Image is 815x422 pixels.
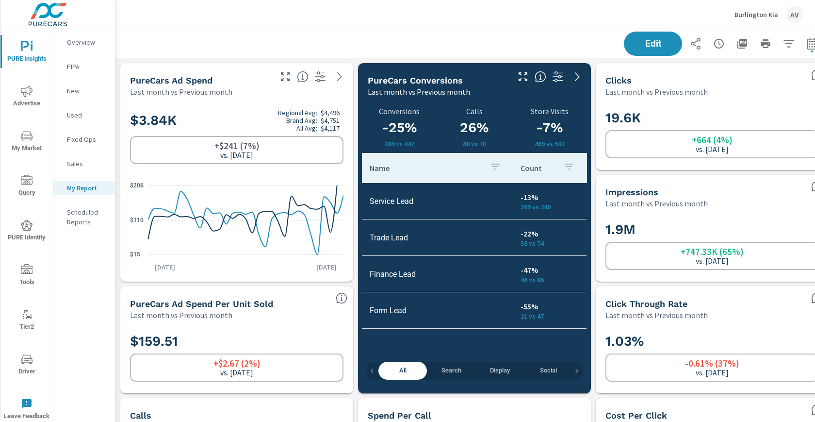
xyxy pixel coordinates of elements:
p: All Avg: [296,124,317,132]
p: Burlington Kia [734,10,778,19]
p: -13% [521,191,579,203]
p: [DATE] [148,262,182,272]
div: Overview [53,35,115,50]
h3: 26% [443,119,506,136]
h2: $159.51 [130,333,343,350]
p: 58 vs 74 [521,239,579,247]
p: -47% [521,264,579,276]
p: vs. [DATE] [696,256,729,265]
div: Scheduled Reports [53,205,115,229]
div: AV [786,6,803,23]
span: My Market [3,130,50,154]
h5: Click Through Rate [605,299,687,309]
h5: Spend Per Call [368,410,431,421]
p: Count [521,163,555,173]
p: -22% [521,228,579,239]
h6: +$2.67 (2%) [213,358,261,368]
h3: -25% [368,119,431,136]
span: Understand conversion over the selected time range. [535,71,546,83]
button: Edit [624,32,682,56]
p: Last month vs Previous month [605,309,708,321]
span: Average cost of advertising per each vehicle sold at the dealer over the selected date range. The... [336,292,347,304]
span: Leave Feedback [3,398,50,422]
p: $4,751 [321,117,340,124]
span: Advertise [3,85,50,109]
button: "Export Report to PDF" [733,34,752,53]
p: $4,117 [321,124,340,132]
p: Last month vs Previous month [130,309,232,321]
span: Edit [634,39,672,48]
h5: Cost Per Click [605,410,667,421]
p: [DATE] [310,262,343,272]
button: Apply Filters [779,34,799,53]
p: New [67,86,107,96]
p: Name [370,163,482,173]
h6: -0.61% (37%) [685,358,739,368]
p: 46 vs 86 [521,276,579,284]
p: vs. [DATE] [220,368,253,377]
h5: Clicks [605,75,632,85]
text: $110 [130,217,144,223]
p: Last month vs Previous month [130,86,232,98]
p: Store Visits [512,107,587,116]
h3: -7% [512,119,587,136]
h5: Calls [130,410,151,421]
div: New [53,84,115,98]
h5: PureCars Conversions [368,75,463,85]
span: Query [3,175,50,199]
td: Service Lead [362,189,513,214]
p: Sales [67,159,107,169]
p: Fixed Ops [67,135,107,144]
p: $4,496 [321,109,340,117]
h5: PureCars Ad Spend Per Unit Sold [130,299,273,309]
span: PURE Identity [3,219,50,243]
h6: +747.33K (65%) [681,247,744,256]
p: Used [67,110,107,120]
p: Conversions [368,107,431,116]
p: Last month vs Previous month [368,86,470,98]
p: 88 vs 70 [443,140,506,148]
span: Search [433,365,470,376]
p: 334 vs 447 [368,140,431,148]
h2: $3.84K [130,109,343,132]
p: Regional Avg: [278,109,317,117]
td: Finance Lead [362,262,513,287]
span: Driver [3,354,50,377]
span: Social [530,365,567,376]
p: PIPA [67,62,107,71]
h6: +664 (4%) [692,135,733,145]
p: vs. [DATE] [696,368,729,377]
p: Overview [67,37,107,47]
div: PIPA [53,59,115,74]
text: $15 [130,251,140,257]
p: vs. [DATE] [696,145,729,153]
div: Fixed Ops [53,132,115,147]
h5: PureCars Ad Spend [130,75,212,85]
p: Last month vs Previous month [605,86,708,98]
td: Form Lead [362,298,513,323]
p: My Report [67,183,107,193]
td: Trade Lead [362,225,513,250]
p: 469 vs 502 [512,140,587,148]
div: My Report [53,181,115,195]
p: -55% [521,301,579,312]
span: PURE Insights [3,41,50,65]
div: Sales [53,156,115,171]
span: Tools [3,264,50,288]
div: Used [53,108,115,122]
p: 21 vs 47 [521,312,579,320]
button: Make Fullscreen [277,69,293,84]
p: Scheduled Reports [67,207,107,227]
p: Calls [443,107,506,116]
h6: +$241 (7%) [214,141,260,151]
span: Display [481,365,518,376]
p: Last month vs Previous month [605,198,708,209]
button: Print Report [756,34,775,53]
p: Brand Avg: [286,117,317,124]
text: $206 [130,182,144,188]
p: 209 vs 240 [521,203,579,211]
p: vs. [DATE] [220,151,253,159]
span: Tier2 [3,309,50,333]
h5: Impressions [605,187,658,197]
span: All [384,365,421,376]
